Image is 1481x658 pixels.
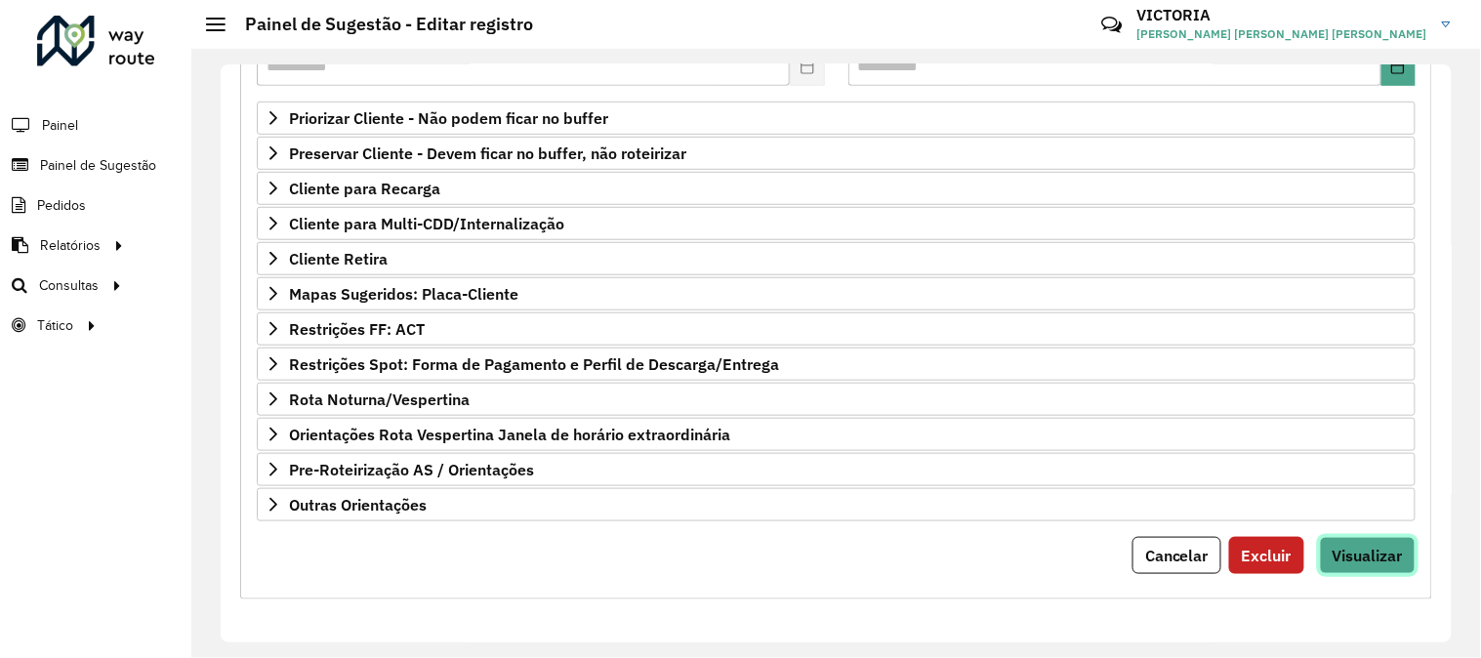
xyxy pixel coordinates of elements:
[40,235,101,256] span: Relatórios
[1320,537,1416,574] button: Visualizar
[1137,25,1427,43] span: [PERSON_NAME] [PERSON_NAME] [PERSON_NAME]
[257,277,1416,310] a: Mapas Sugeridos: Placa-Cliente
[1145,546,1209,565] span: Cancelar
[1242,546,1292,565] span: Excluir
[39,275,99,296] span: Consultas
[1132,537,1221,574] button: Cancelar
[1229,537,1304,574] button: Excluir
[289,321,425,337] span: Restrições FF: ACT
[289,462,534,477] span: Pre-Roteirização AS / Orientações
[257,137,1416,170] a: Preservar Cliente - Devem ficar no buffer, não roteirizar
[289,145,686,161] span: Preservar Cliente - Devem ficar no buffer, não roteirizar
[257,453,1416,486] a: Pre-Roteirização AS / Orientações
[257,418,1416,451] a: Orientações Rota Vespertina Janela de horário extraordinária
[257,348,1416,381] a: Restrições Spot: Forma de Pagamento e Perfil de Descarga/Entrega
[226,14,533,35] h2: Painel de Sugestão - Editar registro
[289,497,427,513] span: Outras Orientações
[289,427,730,442] span: Orientações Rota Vespertina Janela de horário extraordinária
[289,391,470,407] span: Rota Noturna/Vespertina
[289,286,518,302] span: Mapas Sugeridos: Placa-Cliente
[1090,4,1132,46] a: Contato Rápido
[1333,546,1403,565] span: Visualizar
[289,251,388,267] span: Cliente Retira
[37,195,86,216] span: Pedidos
[1381,47,1416,86] button: Choose Date
[289,216,564,231] span: Cliente para Multi-CDD/Internalização
[257,383,1416,416] a: Rota Noturna/Vespertina
[289,181,440,196] span: Cliente para Recarga
[1137,6,1427,24] h3: VICTORIA
[289,356,779,372] span: Restrições Spot: Forma de Pagamento e Perfil de Descarga/Entrega
[257,207,1416,240] a: Cliente para Multi-CDD/Internalização
[37,315,73,336] span: Tático
[42,115,78,136] span: Painel
[289,110,608,126] span: Priorizar Cliente - Não podem ficar no buffer
[257,488,1416,521] a: Outras Orientações
[257,312,1416,346] a: Restrições FF: ACT
[40,155,156,176] span: Painel de Sugestão
[257,242,1416,275] a: Cliente Retira
[257,172,1416,205] a: Cliente para Recarga
[257,102,1416,135] a: Priorizar Cliente - Não podem ficar no buffer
